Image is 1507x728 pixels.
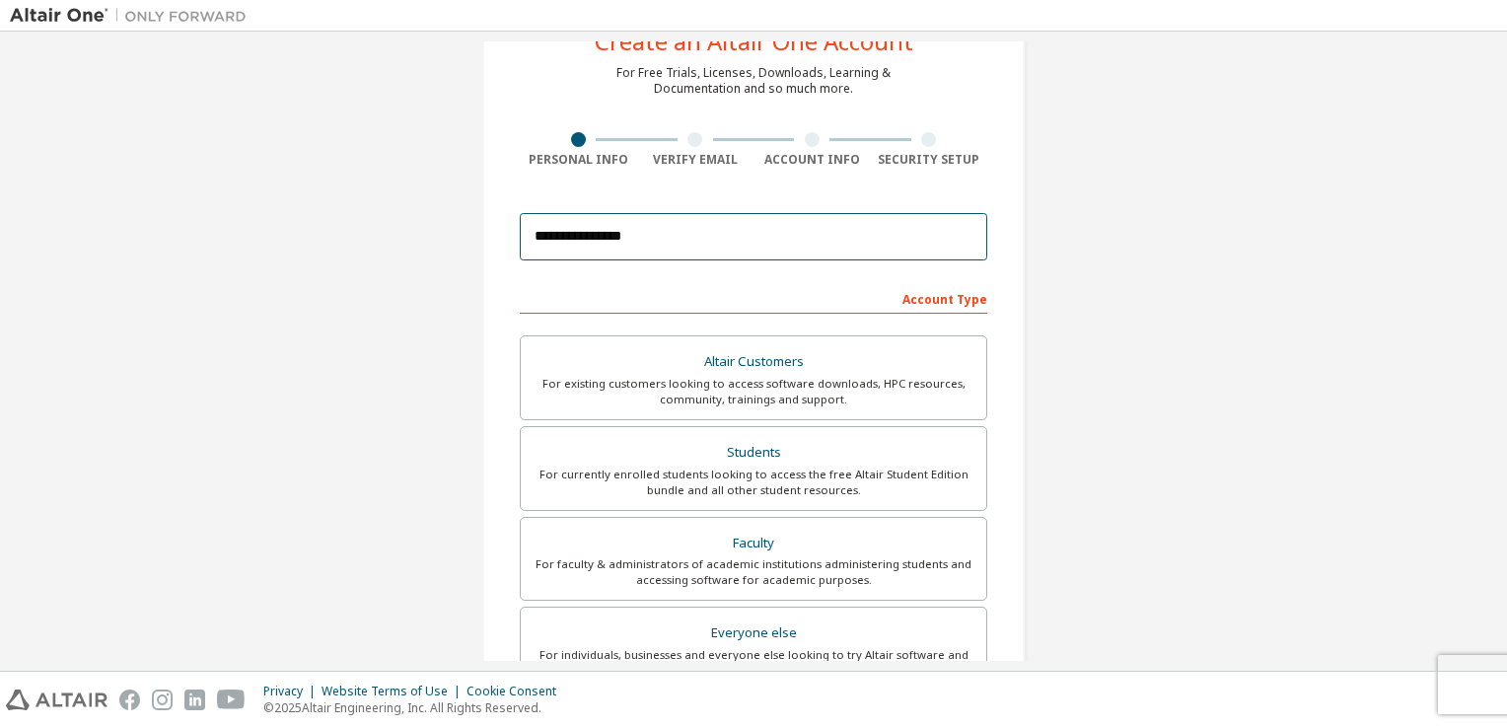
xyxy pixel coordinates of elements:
[595,30,913,53] div: Create an Altair One Account
[152,690,173,710] img: instagram.svg
[533,619,974,647] div: Everyone else
[520,282,987,314] div: Account Type
[217,690,246,710] img: youtube.svg
[184,690,205,710] img: linkedin.svg
[466,684,568,699] div: Cookie Consent
[616,65,891,97] div: For Free Trials, Licenses, Downloads, Learning & Documentation and so much more.
[753,152,871,168] div: Account Info
[637,152,754,168] div: Verify Email
[10,6,256,26] img: Altair One
[533,467,974,498] div: For currently enrolled students looking to access the free Altair Student Edition bundle and all ...
[533,348,974,376] div: Altair Customers
[533,439,974,467] div: Students
[6,690,108,710] img: altair_logo.svg
[263,684,322,699] div: Privacy
[871,152,988,168] div: Security Setup
[533,376,974,407] div: For existing customers looking to access software downloads, HPC resources, community, trainings ...
[533,556,974,588] div: For faculty & administrators of academic institutions administering students and accessing softwa...
[263,699,568,716] p: © 2025 Altair Engineering, Inc. All Rights Reserved.
[533,647,974,679] div: For individuals, businesses and everyone else looking to try Altair software and explore our prod...
[322,684,466,699] div: Website Terms of Use
[533,530,974,557] div: Faculty
[119,690,140,710] img: facebook.svg
[520,152,637,168] div: Personal Info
